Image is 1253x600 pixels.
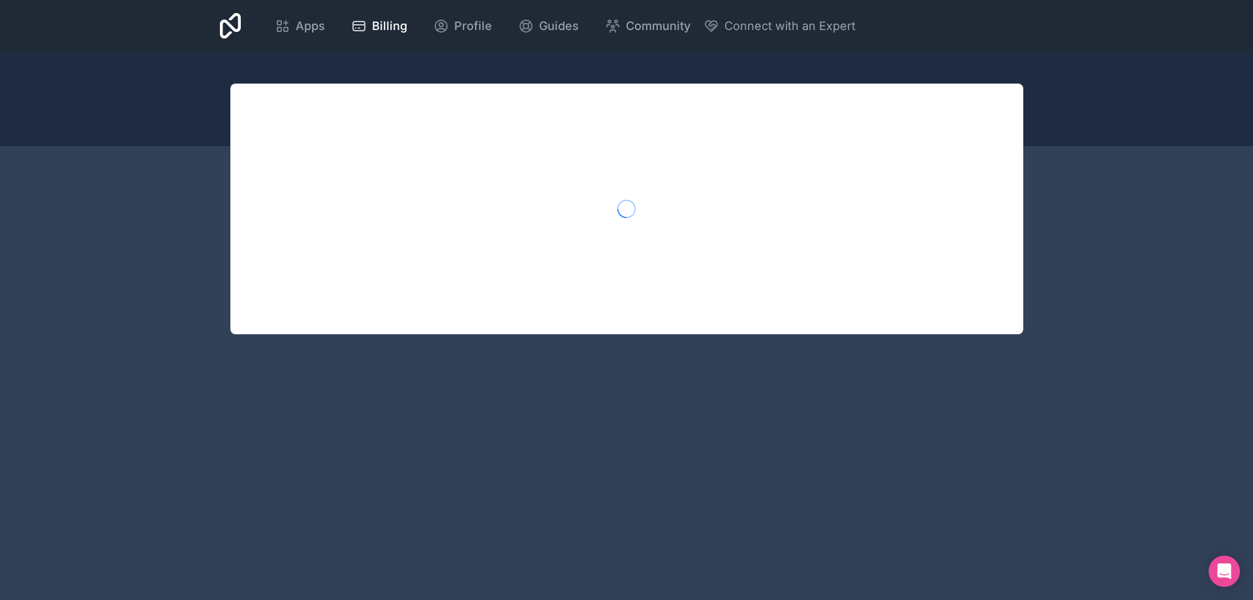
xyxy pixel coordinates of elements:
[704,17,856,35] button: Connect with an Expert
[264,12,335,40] a: Apps
[626,17,690,35] span: Community
[539,17,579,35] span: Guides
[423,12,503,40] a: Profile
[1209,556,1240,587] div: Open Intercom Messenger
[341,12,418,40] a: Billing
[508,12,589,40] a: Guides
[724,17,856,35] span: Connect with an Expert
[372,17,407,35] span: Billing
[454,17,492,35] span: Profile
[595,12,701,40] a: Community
[296,17,325,35] span: Apps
